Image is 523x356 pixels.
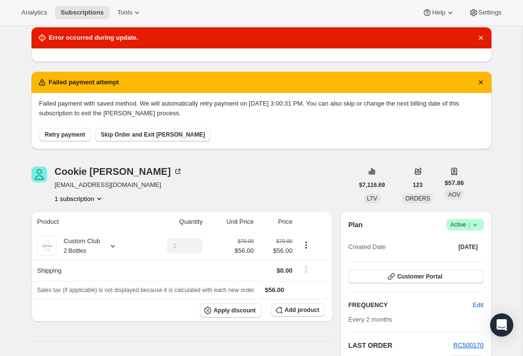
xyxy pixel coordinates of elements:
[453,341,483,350] button: RC500170
[55,180,183,190] span: [EMAIL_ADDRESS][DOMAIN_NAME]
[55,194,104,203] button: Product actions
[101,131,205,139] span: Skip Order and Exit [PERSON_NAME]
[407,178,429,192] button: 123
[117,9,132,16] span: Tools
[285,306,319,314] span: Add product
[39,128,91,141] button: Retry payment
[200,303,261,318] button: Apply discount
[257,211,295,232] th: Price
[348,341,453,350] h2: LAST ORDER
[21,9,47,16] span: Analytics
[298,240,314,250] button: Product actions
[31,260,142,281] th: Shipping
[490,313,513,337] div: Open Intercom Messenger
[31,211,142,232] th: Product
[238,238,254,244] small: $70.00
[445,178,464,188] span: $57.86
[37,236,57,256] img: product img
[448,191,460,198] span: AOV
[450,220,480,230] span: Active
[348,270,483,283] button: Customer Portal
[277,238,292,244] small: $70.00
[432,9,445,16] span: Help
[142,211,205,232] th: Quantity
[57,236,100,256] div: Custom Club
[348,220,363,230] h2: Plan
[95,128,211,141] button: Skip Order and Exit [PERSON_NAME]
[39,99,484,118] p: Failed payment with saved method. We will automatically retry payment on [DATE] 3:00:31 PM. You c...
[453,240,484,254] button: [DATE]
[45,131,85,139] span: Retry payment
[453,341,483,349] a: RC500170
[64,248,87,254] small: 2 Bottles
[49,77,119,87] h2: Failed payment attempt
[473,300,483,310] span: Edit
[463,6,508,19] button: Settings
[474,76,488,89] button: Dismiss notification
[15,6,53,19] button: Analytics
[265,286,284,294] span: $56.00
[277,267,292,274] span: $0.00
[298,264,314,275] button: Shipping actions
[467,297,489,313] button: Edit
[37,287,256,294] span: Sales tax (if applicable) is not displayed because it is calculated with each new order.
[55,6,109,19] button: Subscriptions
[413,181,423,189] span: 123
[474,31,488,45] button: Dismiss notification
[367,195,377,202] span: LTV
[359,181,385,189] span: $7,116.69
[416,6,461,19] button: Help
[459,243,478,251] span: [DATE]
[214,307,256,314] span: Apply discount
[260,246,292,256] span: $56.00
[354,178,391,192] button: $7,116.69
[111,6,148,19] button: Tools
[234,246,254,256] span: $56.00
[468,221,470,229] span: |
[405,195,430,202] span: ORDERS
[61,9,104,16] span: Subscriptions
[55,167,183,176] div: Cookie [PERSON_NAME]
[348,316,392,323] span: Every 2 months
[271,303,325,317] button: Add product
[205,211,257,232] th: Unit Price
[397,273,442,280] span: Customer Portal
[478,9,502,16] span: Settings
[49,33,138,43] h2: Error occurred during update.
[348,300,473,310] h2: FREQUENCY
[31,167,47,182] span: Cookie Lockhart
[348,242,385,252] span: Created Date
